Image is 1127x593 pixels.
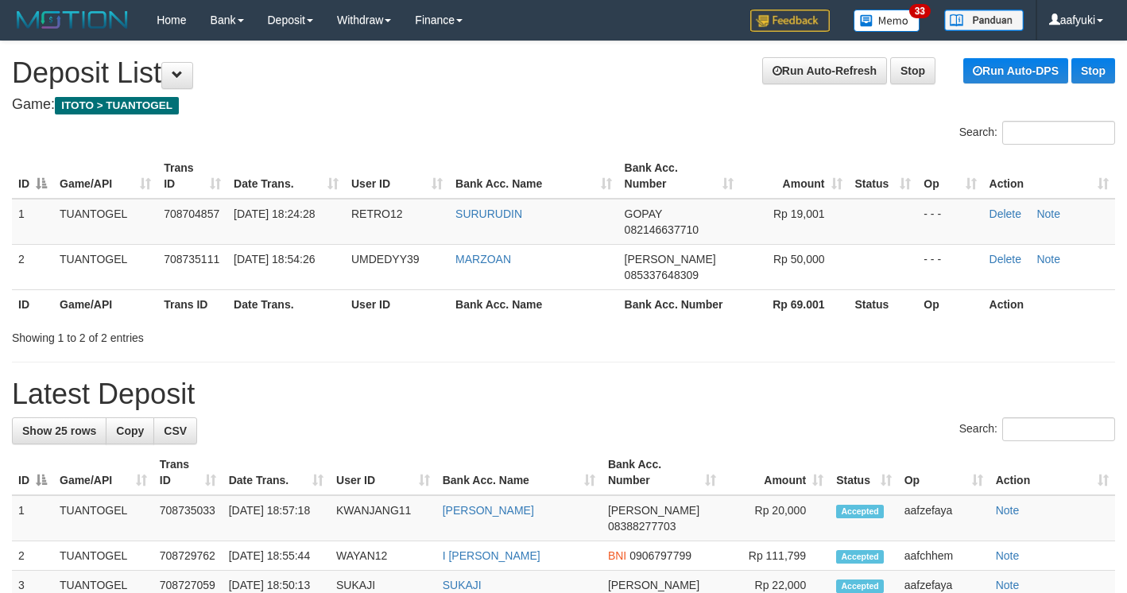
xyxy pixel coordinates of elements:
span: [PERSON_NAME] [608,504,699,517]
span: Accepted [836,550,884,564]
span: 708735111 [164,253,219,265]
td: 1 [12,495,53,541]
td: [DATE] 18:57:18 [223,495,330,541]
td: - - - [917,244,982,289]
td: TUANTOGEL [53,541,153,571]
a: CSV [153,417,197,444]
a: Note [996,549,1020,562]
h4: Game: [12,97,1115,113]
th: Bank Acc. Number: activate to sort column ascending [618,153,740,199]
a: Note [1036,253,1060,265]
td: Rp 20,000 [722,495,830,541]
th: ID [12,289,53,319]
span: 33 [909,4,931,18]
a: Note [996,504,1020,517]
label: Search: [959,417,1115,441]
a: Stop [890,57,935,84]
img: Feedback.jpg [750,10,830,32]
span: Copy 085337648309 to clipboard [625,269,699,281]
a: Run Auto-DPS [963,58,1068,83]
a: Note [996,579,1020,591]
span: [DATE] 18:24:28 [234,207,315,220]
th: User ID [345,289,449,319]
th: Date Trans.: activate to sort column ascending [223,450,330,495]
span: [PERSON_NAME] [608,579,699,591]
th: Trans ID: activate to sort column ascending [157,153,227,199]
td: TUANTOGEL [53,495,153,541]
img: Button%20Memo.svg [854,10,920,32]
span: RETRO12 [351,207,403,220]
th: Op [917,289,982,319]
img: MOTION_logo.png [12,8,133,32]
a: Delete [990,253,1021,265]
span: Accepted [836,579,884,593]
th: Trans ID: activate to sort column ascending [153,450,223,495]
span: BNI [608,549,626,562]
td: TUANTOGEL [53,199,157,245]
th: Action: activate to sort column ascending [983,153,1115,199]
a: SURURUDIN [455,207,522,220]
img: panduan.png [944,10,1024,31]
input: Search: [1002,121,1115,145]
span: 708704857 [164,207,219,220]
span: CSV [164,424,187,437]
span: [DATE] 18:54:26 [234,253,315,265]
th: Status: activate to sort column ascending [849,153,918,199]
td: 2 [12,541,53,571]
a: Run Auto-Refresh [762,57,887,84]
label: Search: [959,121,1115,145]
a: Copy [106,417,154,444]
h1: Deposit List [12,57,1115,89]
h1: Latest Deposit [12,378,1115,410]
span: Copy 0906797799 to clipboard [629,549,691,562]
td: 2 [12,244,53,289]
td: - - - [917,199,982,245]
th: Game/API: activate to sort column ascending [53,153,157,199]
th: Status: activate to sort column ascending [830,450,898,495]
th: Game/API [53,289,157,319]
span: Rp 19,001 [773,207,825,220]
th: Bank Acc. Name [449,289,618,319]
a: Stop [1071,58,1115,83]
td: aafchhem [898,541,990,571]
th: User ID: activate to sort column ascending [345,153,449,199]
td: 708729762 [153,541,223,571]
div: Showing 1 to 2 of 2 entries [12,324,458,346]
th: Action: activate to sort column ascending [990,450,1115,495]
th: Bank Acc. Number [618,289,740,319]
span: ITOTO > TUANTOGEL [55,97,179,114]
th: ID: activate to sort column descending [12,450,53,495]
td: TUANTOGEL [53,244,157,289]
span: [PERSON_NAME] [625,253,716,265]
span: Copy [116,424,144,437]
a: Delete [990,207,1021,220]
th: Action [983,289,1115,319]
td: Rp 111,799 [722,541,830,571]
td: WAYAN12 [330,541,436,571]
a: I [PERSON_NAME] [443,549,540,562]
th: Bank Acc. Name: activate to sort column ascending [436,450,602,495]
span: GOPAY [625,207,662,220]
th: Op: activate to sort column ascending [917,153,982,199]
a: MARZOAN [455,253,511,265]
th: ID: activate to sort column descending [12,153,53,199]
input: Search: [1002,417,1115,441]
a: Note [1036,207,1060,220]
th: Trans ID [157,289,227,319]
span: UMDEDYY39 [351,253,420,265]
span: Show 25 rows [22,424,96,437]
th: Amount: activate to sort column ascending [722,450,830,495]
td: 708735033 [153,495,223,541]
th: Game/API: activate to sort column ascending [53,450,153,495]
th: Date Trans.: activate to sort column ascending [227,153,345,199]
td: 1 [12,199,53,245]
span: Rp 50,000 [773,253,825,265]
a: SUKAJI [443,579,482,591]
th: Bank Acc. Name: activate to sort column ascending [449,153,618,199]
th: Amount: activate to sort column ascending [740,153,849,199]
th: User ID: activate to sort column ascending [330,450,436,495]
a: Show 25 rows [12,417,107,444]
span: Accepted [836,505,884,518]
td: [DATE] 18:55:44 [223,541,330,571]
td: KWANJANG11 [330,495,436,541]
